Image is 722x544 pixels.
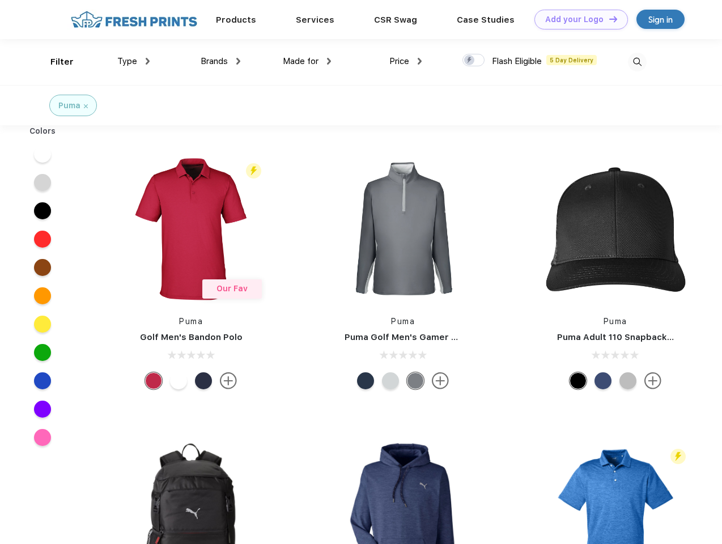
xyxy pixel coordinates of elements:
img: DT [609,16,617,22]
div: High Rise [382,372,399,389]
img: filter_cancel.svg [84,104,88,108]
img: func=resize&h=266 [540,154,691,304]
a: Puma [179,317,203,326]
span: Made for [283,56,318,66]
img: func=resize&h=266 [328,154,478,304]
img: flash_active_toggle.svg [246,163,261,178]
a: Puma Golf Men's Gamer Golf Quarter-Zip [345,332,524,342]
div: Navy Blazer [195,372,212,389]
img: desktop_search.svg [628,53,647,71]
img: dropdown.png [418,58,422,65]
img: dropdown.png [236,58,240,65]
span: Our Fav [216,284,248,293]
span: Flash Eligible [492,56,542,66]
a: Sign in [636,10,685,29]
div: Bright White [170,372,187,389]
img: more.svg [644,372,661,389]
div: Add your Logo [545,15,604,24]
img: dropdown.png [146,58,150,65]
div: Navy Blazer [357,372,374,389]
img: fo%20logo%202.webp [67,10,201,29]
a: Puma [391,317,415,326]
img: more.svg [432,372,449,389]
img: func=resize&h=266 [116,154,266,304]
img: flash_active_toggle.svg [670,449,686,464]
img: more.svg [220,372,237,389]
div: Peacoat Qut Shd [594,372,611,389]
img: dropdown.png [327,58,331,65]
div: Quiet Shade [407,372,424,389]
div: Colors [21,125,65,137]
div: Pma Blk Pma Blk [570,372,587,389]
span: Type [117,56,137,66]
div: Puma [58,100,80,112]
div: Filter [50,56,74,69]
a: Golf Men's Bandon Polo [140,332,243,342]
span: Brands [201,56,228,66]
div: Sign in [648,13,673,26]
a: CSR Swag [374,15,417,25]
a: Products [216,15,256,25]
a: Puma [604,317,627,326]
div: Quarry with Brt Whit [619,372,636,389]
span: 5 Day Delivery [546,55,597,65]
span: Price [389,56,409,66]
div: Ski Patrol [145,372,162,389]
a: Services [296,15,334,25]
